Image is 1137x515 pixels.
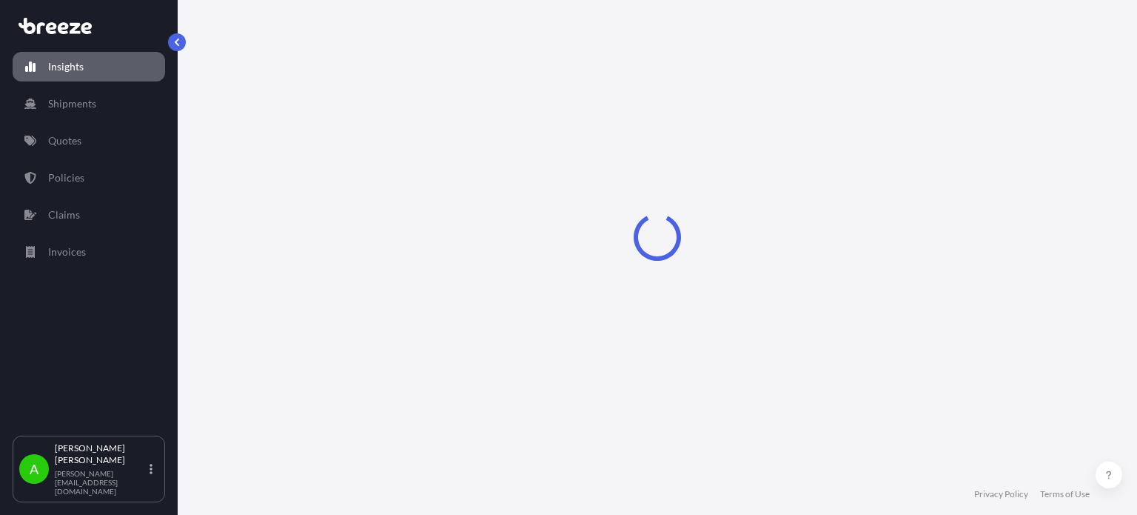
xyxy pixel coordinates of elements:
a: Invoices [13,237,165,267]
p: Policies [48,170,84,185]
p: Quotes [48,133,81,148]
a: Policies [13,163,165,193]
a: Claims [13,200,165,230]
p: Insights [48,59,84,74]
a: Terms of Use [1040,488,1090,500]
span: A [30,462,38,476]
p: Shipments [48,96,96,111]
a: Quotes [13,126,165,156]
a: Privacy Policy [974,488,1028,500]
p: Invoices [48,245,86,259]
p: Claims [48,207,80,222]
a: Insights [13,52,165,82]
p: [PERSON_NAME][EMAIL_ADDRESS][DOMAIN_NAME] [55,469,147,496]
p: [PERSON_NAME] [PERSON_NAME] [55,442,147,466]
a: Shipments [13,89,165,119]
